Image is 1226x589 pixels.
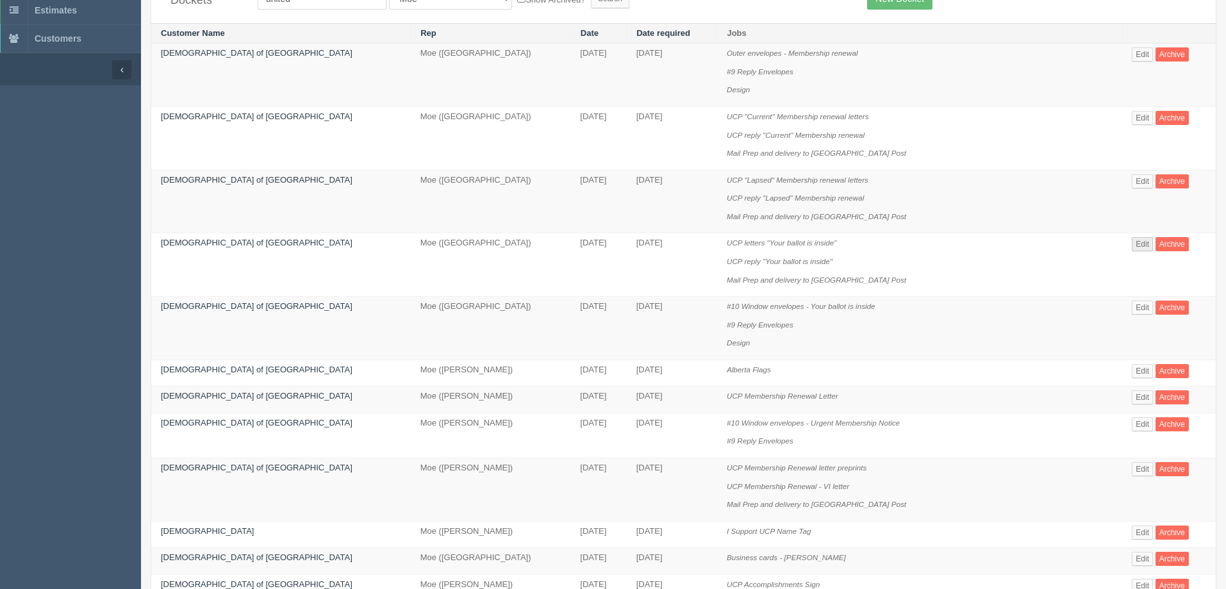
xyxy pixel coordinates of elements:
i: #10 Window envelopes - Urgent Membership Notice [727,419,900,427]
i: Mail Prep and delivery to [GEOGRAPHIC_DATA] Post [727,149,906,157]
td: [DATE] [627,44,717,107]
a: [DEMOGRAPHIC_DATA] of [GEOGRAPHIC_DATA] [161,48,352,58]
i: UCP Accomplishments Sign [727,580,820,588]
a: Edit [1132,364,1153,378]
td: [DATE] [627,521,717,548]
i: UCP letters "Your ballot is inside" [727,238,837,247]
a: [DEMOGRAPHIC_DATA] of [GEOGRAPHIC_DATA] [161,365,352,374]
a: Customer Name [161,28,225,38]
a: [DEMOGRAPHIC_DATA] of [GEOGRAPHIC_DATA] [161,579,352,589]
i: UCP "Current" Membership renewal letters [727,112,869,120]
i: UCP reply "Current" Membership renewal [727,131,865,139]
i: Business cards - [PERSON_NAME] [727,553,846,561]
a: [DEMOGRAPHIC_DATA] of [GEOGRAPHIC_DATA] [161,301,352,311]
a: Edit [1132,111,1153,125]
a: Date [581,28,599,38]
td: Moe ([GEOGRAPHIC_DATA]) [411,107,571,170]
a: Archive [1156,111,1189,125]
i: I Support UCP Name Tag [727,527,811,535]
td: [DATE] [627,548,717,575]
a: Edit [1132,301,1153,315]
a: [DEMOGRAPHIC_DATA] of [GEOGRAPHIC_DATA] [161,552,352,562]
td: Moe ([PERSON_NAME]) [411,521,571,548]
td: Moe ([PERSON_NAME]) [411,458,571,522]
td: Moe ([PERSON_NAME]) [411,413,571,458]
td: [DATE] [570,386,626,413]
a: Archive [1156,47,1189,62]
td: [DATE] [570,360,626,386]
a: Edit [1132,174,1153,188]
td: [DATE] [570,458,626,522]
a: [DEMOGRAPHIC_DATA] of [GEOGRAPHIC_DATA] [161,175,352,185]
a: [DEMOGRAPHIC_DATA] of [GEOGRAPHIC_DATA] [161,391,352,401]
i: Alberta Flags [727,365,771,374]
i: #9 Reply Envelopes [727,67,793,76]
td: [DATE] [570,297,626,360]
a: Archive [1156,174,1189,188]
i: Mail Prep and delivery to [GEOGRAPHIC_DATA] Post [727,276,906,284]
td: [DATE] [627,233,717,297]
a: [DEMOGRAPHIC_DATA] of [GEOGRAPHIC_DATA] [161,463,352,472]
a: Edit [1132,417,1153,431]
a: Archive [1156,301,1189,315]
td: [DATE] [627,170,717,233]
a: Edit [1132,462,1153,476]
i: #9 Reply Envelopes [727,320,793,329]
a: Date required [636,28,690,38]
a: Archive [1156,390,1189,404]
i: Design [727,338,750,347]
a: [DEMOGRAPHIC_DATA] of [GEOGRAPHIC_DATA] [161,112,352,121]
i: Mail Prep and delivery to [GEOGRAPHIC_DATA] Post [727,212,906,220]
td: [DATE] [627,360,717,386]
td: [DATE] [570,548,626,575]
td: [DATE] [570,521,626,548]
th: Jobs [717,23,1122,44]
td: [DATE] [570,233,626,297]
i: UCP reply "Your ballot is inside" [727,257,833,265]
i: UCP Membership Renewal - VI letter [727,482,849,490]
i: Outer envelopes - Membership renewal [727,49,858,57]
td: [DATE] [627,107,717,170]
td: [DATE] [627,458,717,522]
a: [DEMOGRAPHIC_DATA] of [GEOGRAPHIC_DATA] [161,238,352,247]
td: [DATE] [570,170,626,233]
span: Customers [35,33,81,44]
a: [DEMOGRAPHIC_DATA] of [GEOGRAPHIC_DATA] [161,418,352,427]
td: [DATE] [570,413,626,458]
i: #9 Reply Envelopes [727,436,793,445]
a: Edit [1132,237,1153,251]
a: [DEMOGRAPHIC_DATA] [161,526,254,536]
a: Archive [1156,237,1189,251]
a: Edit [1132,47,1153,62]
i: UCP reply "Lapsed" Membership renewal [727,194,864,202]
i: UCP Membership Renewal Letter [727,392,838,400]
td: [DATE] [627,413,717,458]
span: Estimates [35,5,77,15]
td: Moe ([PERSON_NAME]) [411,386,571,413]
a: Edit [1132,552,1153,566]
td: Moe ([PERSON_NAME]) [411,360,571,386]
i: Design [727,85,750,94]
td: [DATE] [570,44,626,107]
a: Rep [420,28,436,38]
td: [DATE] [627,297,717,360]
td: Moe ([GEOGRAPHIC_DATA]) [411,44,571,107]
td: Moe ([GEOGRAPHIC_DATA]) [411,297,571,360]
a: Archive [1156,526,1189,540]
i: Mail Prep and delivery to [GEOGRAPHIC_DATA] Post [727,500,906,508]
td: Moe ([GEOGRAPHIC_DATA]) [411,548,571,575]
a: Edit [1132,526,1153,540]
td: Moe ([GEOGRAPHIC_DATA]) [411,170,571,233]
td: [DATE] [570,107,626,170]
i: UCP "Lapsed" Membership renewal letters [727,176,868,184]
td: [DATE] [627,386,717,413]
a: Edit [1132,390,1153,404]
i: #10 Window envelopes - Your ballot is inside [727,302,875,310]
i: UCP Membership Renewal letter preprints [727,463,866,472]
td: Moe ([GEOGRAPHIC_DATA]) [411,233,571,297]
a: Archive [1156,417,1189,431]
a: Archive [1156,462,1189,476]
a: Archive [1156,364,1189,378]
a: Archive [1156,552,1189,566]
